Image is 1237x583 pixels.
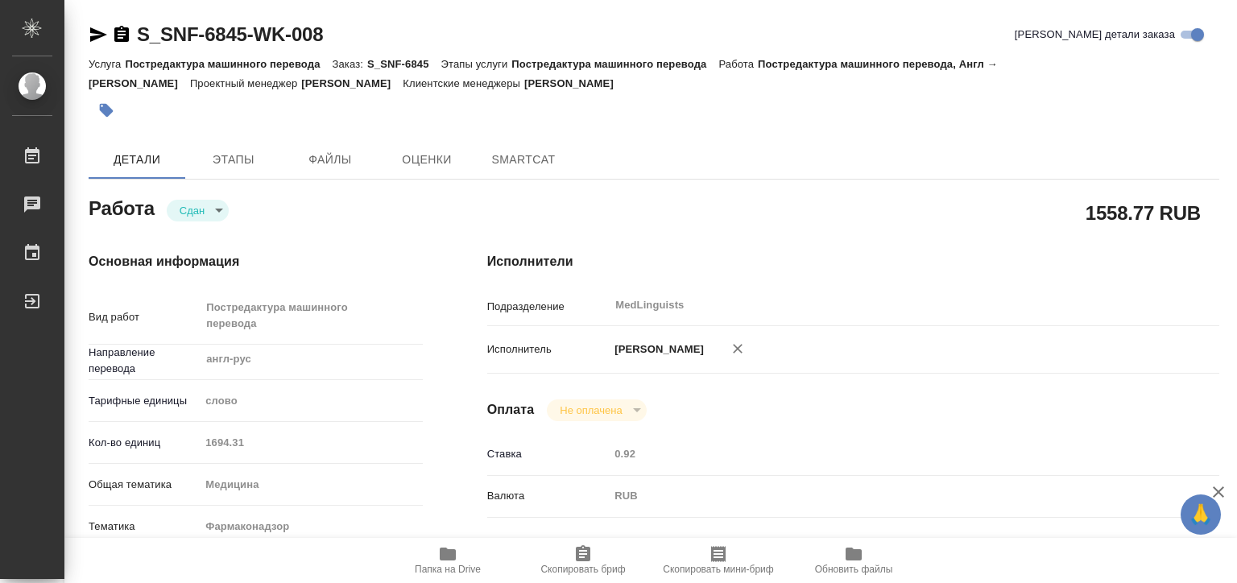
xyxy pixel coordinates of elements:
button: 🙏 [1181,494,1221,535]
p: Направление перевода [89,345,200,377]
a: S_SNF-6845-WK-008 [137,23,323,45]
input: Пустое поле [200,431,422,454]
p: Кол-во единиц [89,435,200,451]
p: Проектный менеджер [190,77,301,89]
span: SmartCat [485,150,562,170]
p: Этапы услуги [441,58,512,70]
p: Общая тематика [89,477,200,493]
button: Добавить тэг [89,93,124,128]
button: Не оплачена [555,403,627,417]
span: Файлы [292,150,369,170]
p: Вид работ [89,309,200,325]
h2: Работа [89,192,155,221]
span: Обновить файлы [815,564,893,575]
div: Фармаконадзор [200,513,422,540]
input: Пустое поле [609,442,1158,465]
button: Скопировать ссылку [112,25,131,44]
h4: Оплата [487,400,535,420]
button: Скопировать мини-бриф [651,538,786,583]
h2: 1558.77 RUB [1086,199,1201,226]
button: Папка на Drive [380,538,515,583]
span: Детали [98,150,176,170]
p: Услуга [89,58,125,70]
p: Тарифные единицы [89,393,200,409]
div: Сдан [547,399,646,421]
p: Клиентские менеджеры [403,77,524,89]
span: Скопировать мини-бриф [663,564,773,575]
p: Работа [718,58,758,70]
p: Тематика [89,519,200,535]
button: Скопировать бриф [515,538,651,583]
span: Папка на Drive [415,564,481,575]
div: Сдан [167,200,229,221]
button: Скопировать ссылку для ЯМессенджера [89,25,108,44]
p: Подразделение [487,299,610,315]
span: Скопировать бриф [540,564,625,575]
p: Постредактура машинного перевода [125,58,332,70]
p: Валюта [487,488,610,504]
button: Обновить файлы [786,538,921,583]
span: Этапы [195,150,272,170]
p: Исполнитель [487,341,610,358]
p: S_SNF-6845 [367,58,441,70]
h4: Исполнители [487,252,1219,271]
p: Постредактура машинного перевода [511,58,718,70]
div: слово [200,387,422,415]
span: [PERSON_NAME] детали заказа [1015,27,1175,43]
span: 🙏 [1187,498,1214,531]
span: Оценки [388,150,465,170]
p: Заказ: [333,58,367,70]
div: Медицина [200,471,422,498]
div: RUB [609,482,1158,510]
p: [PERSON_NAME] [301,77,403,89]
p: [PERSON_NAME] [524,77,626,89]
button: Удалить исполнителя [720,331,755,366]
p: [PERSON_NAME] [609,341,704,358]
button: Сдан [175,204,209,217]
h4: Основная информация [89,252,423,271]
p: Ставка [487,446,610,462]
